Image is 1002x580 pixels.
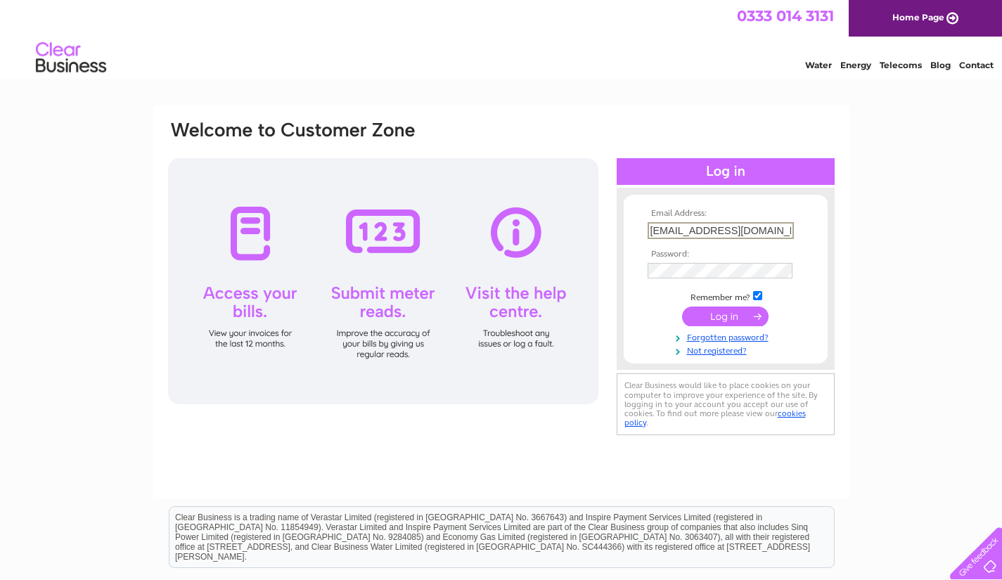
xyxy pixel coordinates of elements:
a: Water [805,60,832,70]
a: Forgotten password? [648,330,807,343]
td: Remember me? [644,289,807,303]
a: 0333 014 3131 [737,7,834,25]
div: Clear Business is a trading name of Verastar Limited (registered in [GEOGRAPHIC_DATA] No. 3667643... [169,8,834,68]
a: Telecoms [880,60,922,70]
a: Energy [840,60,871,70]
img: logo.png [35,37,107,79]
a: Not registered? [648,343,807,356]
input: Submit [682,307,769,326]
a: Contact [959,60,994,70]
div: Clear Business would like to place cookies on your computer to improve your experience of the sit... [617,373,835,434]
a: cookies policy [624,408,806,427]
a: Blog [930,60,951,70]
th: Email Address: [644,209,807,219]
th: Password: [644,250,807,259]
